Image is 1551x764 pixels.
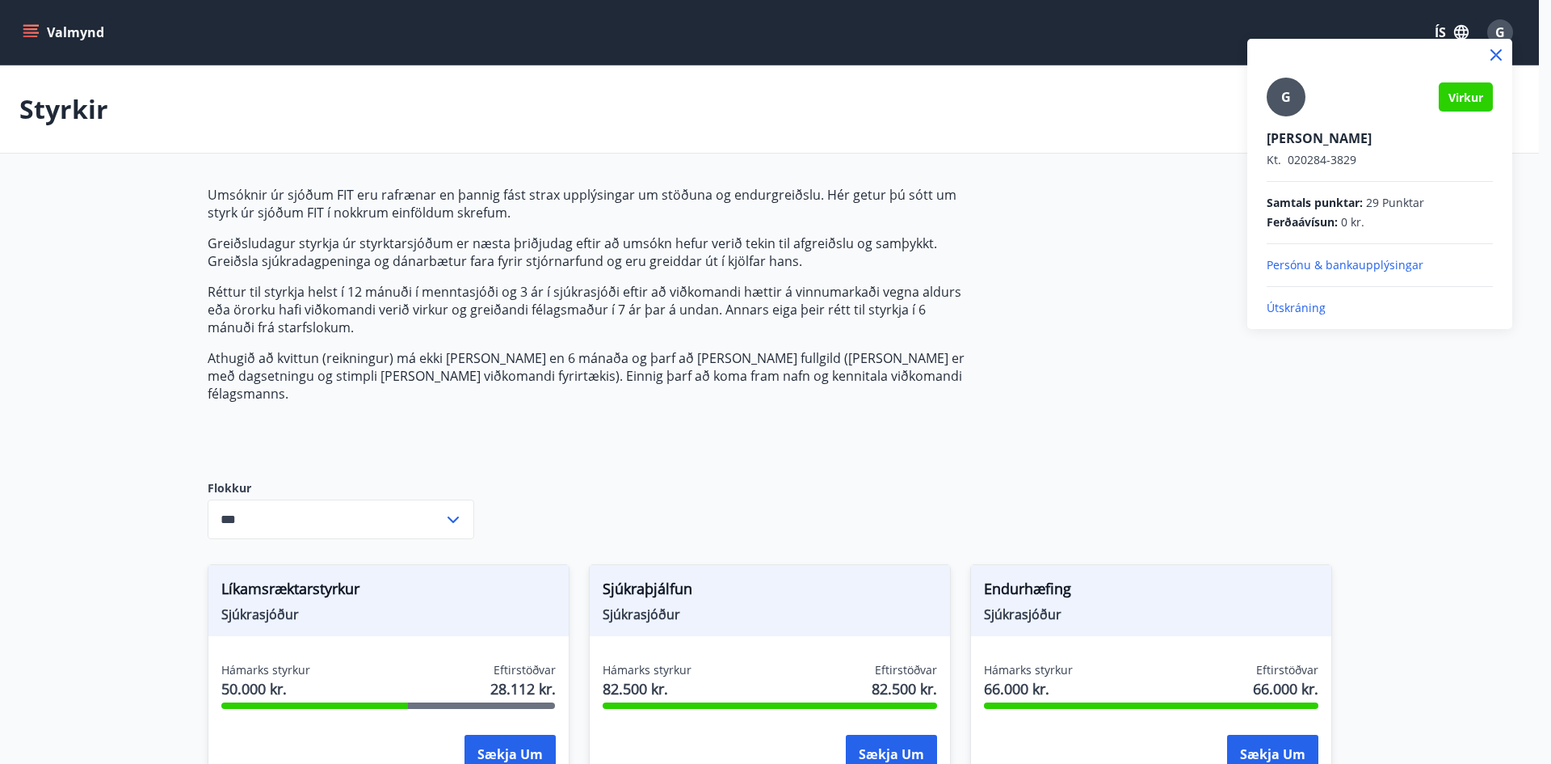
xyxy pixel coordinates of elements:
span: 0 kr. [1341,214,1364,230]
span: G [1281,88,1291,106]
p: Persónu & bankaupplýsingar [1267,257,1493,273]
span: Samtals punktar : [1267,195,1363,211]
p: 020284-3829 [1267,152,1493,168]
span: Virkur [1448,90,1483,105]
span: Ferðaávísun : [1267,214,1338,230]
span: 29 Punktar [1366,195,1424,211]
span: Kt. [1267,152,1281,167]
p: Útskráning [1267,300,1493,316]
p: [PERSON_NAME] [1267,129,1493,147]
